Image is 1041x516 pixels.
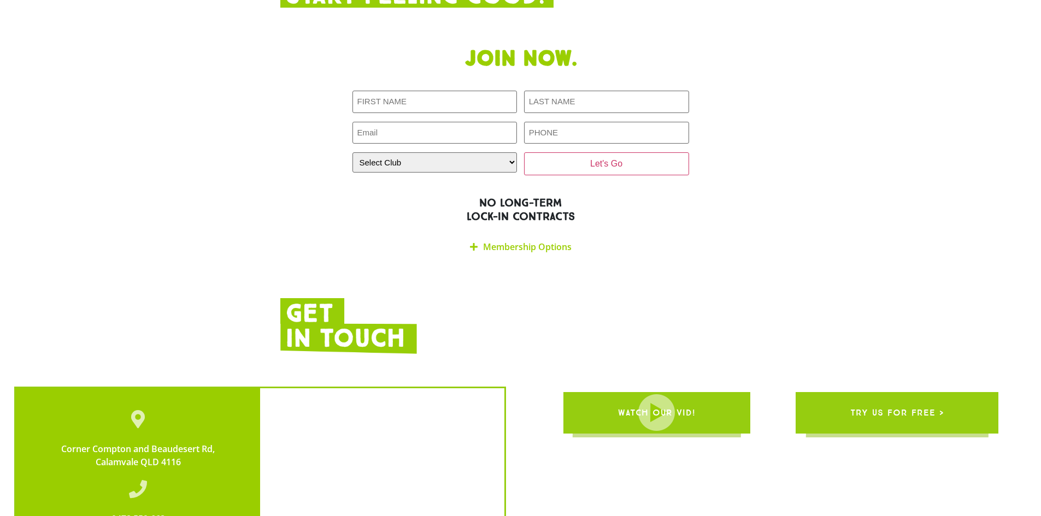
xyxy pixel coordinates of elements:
h2: NO LONG-TERM LOCK-IN CONTRACTS [280,196,761,223]
a: Membership Options [483,241,572,253]
input: FIRST NAME [352,91,517,113]
input: PHONE [524,122,689,144]
a: WATCH OUR VID! [563,392,750,434]
input: Email [352,122,517,144]
span: try us for free > [850,398,944,428]
span: WATCH OUR VID! [618,398,696,428]
input: Let's Go [524,152,689,175]
span: Corner Compton and Beaudesert Rd, Calamvale QLD 4116 [61,443,215,468]
div: Membership Options [352,234,689,260]
input: LAST NAME [524,91,689,113]
a: try us for free > [796,392,998,434]
h1: Join now. [280,46,761,72]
